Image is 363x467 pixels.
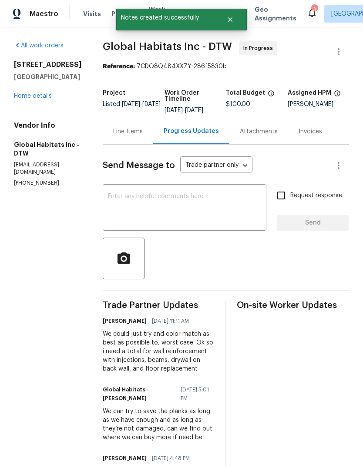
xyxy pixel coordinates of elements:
[103,385,175,403] h6: Global Habitats - [PERSON_NAME]
[14,43,64,49] a: All work orders
[226,101,250,107] span: $100.00
[83,10,101,18] span: Visits
[30,10,58,18] span: Maestro
[14,161,82,176] p: [EMAIL_ADDRESS][DOMAIN_NAME]
[113,127,143,136] div: Line Items
[164,127,219,136] div: Progress Updates
[103,454,147,463] h6: [PERSON_NAME]
[122,101,161,107] span: -
[103,41,232,52] span: Global Habitats Inc - DTW
[103,301,215,310] span: Trade Partner Updates
[165,90,226,102] h5: Work Order Timeline
[103,317,147,325] h6: [PERSON_NAME]
[116,9,216,27] span: Notes created successfully.
[103,330,215,373] div: We could just try and color match as best as possible to, worst case. Ok so i need a total for wa...
[111,10,138,18] span: Projects
[237,301,349,310] span: On-site Worker Updates
[334,90,341,101] span: The hpm assigned to this work order.
[243,44,276,53] span: In Progress
[185,107,203,113] span: [DATE]
[268,90,275,101] span: The total cost of line items that have been proposed by Opendoor. This sum includes line items th...
[255,5,296,23] span: Geo Assignments
[165,107,183,113] span: [DATE]
[103,62,349,71] div: 7CDQ8Q484XXZY-286f5830b
[103,407,215,442] div: We can try to save the planks as long as we have enough and as long as they’re not damaged, can w...
[103,101,161,107] span: Listed
[14,93,52,99] a: Home details
[14,121,82,130] h4: Vendor Info
[103,63,135,70] b: Reference:
[226,90,265,96] h5: Total Budget
[181,385,210,403] span: [DATE] 5:01 PM
[149,5,171,23] span: Work Orders
[288,101,350,107] div: [PERSON_NAME]
[290,191,342,200] span: Request response
[152,454,190,463] span: [DATE] 4:48 PM
[288,90,331,96] h5: Assigned HPM
[299,127,322,136] div: Invoices
[14,179,82,187] p: [PHONE_NUMBER]
[14,60,82,69] h2: [STREET_ADDRESS]
[216,11,245,28] button: Close
[142,101,161,107] span: [DATE]
[240,127,278,136] div: Attachments
[122,101,140,107] span: [DATE]
[165,107,203,113] span: -
[14,73,82,81] h5: [GEOGRAPHIC_DATA]
[14,140,82,158] h5: Global Habitats Inc - DTW
[152,317,189,325] span: [DATE] 11:11 AM
[180,159,252,173] div: Trade partner only
[103,90,125,96] h5: Project
[103,161,175,170] span: Send Message to
[311,5,317,14] div: 3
